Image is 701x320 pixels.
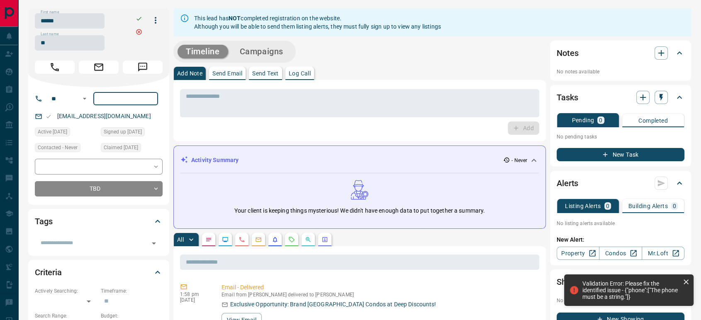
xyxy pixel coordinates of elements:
p: No showings booked [557,297,684,304]
p: Email from [PERSON_NAME] delivered to [PERSON_NAME] [221,292,536,298]
svg: Email Valid [46,114,51,119]
p: No notes available [557,68,684,75]
span: Call [35,61,75,74]
h2: Notes [557,46,578,60]
span: Claimed [DATE] [104,143,138,152]
p: Pending [572,117,594,123]
p: Your client is keeping things mysterious! We didn't have enough data to put together a summary. [234,206,485,215]
span: Signed up [DATE] [104,128,142,136]
p: 1:58 pm [180,291,209,297]
p: [DATE] [180,297,209,303]
p: New Alert: [557,235,684,244]
a: [EMAIL_ADDRESS][DOMAIN_NAME] [57,113,151,119]
p: Email - Delivered [221,283,536,292]
p: Send Email [212,70,242,76]
span: Active [DATE] [38,128,67,136]
p: Exclusive Opportunity: Brand [GEOGRAPHIC_DATA] Condos at Deep Discounts! [230,300,436,309]
svg: Calls [239,236,245,243]
p: Budget: [101,312,163,320]
p: Completed [638,118,668,124]
svg: Notes [205,236,212,243]
div: TBD [35,181,163,196]
p: 0 [606,203,609,209]
p: Add Note [177,70,202,76]
div: Thu May 02 2024 [35,127,97,139]
a: Condos [599,247,642,260]
a: Property [557,247,599,260]
h2: Tasks [557,91,578,104]
p: Actively Searching: [35,287,97,295]
button: Campaigns [231,45,292,58]
h2: Tags [35,215,52,228]
p: All [177,237,184,242]
p: No pending tasks [557,131,684,143]
div: Tasks [557,87,684,107]
span: Email [79,61,119,74]
p: 0 [673,203,676,209]
h2: Alerts [557,177,578,190]
p: Listing Alerts [565,203,601,209]
p: Building Alerts [628,203,668,209]
svg: Opportunities [305,236,312,243]
span: Contacted - Never [38,143,78,152]
svg: Agent Actions [321,236,328,243]
div: Validation Error: Please fix the identified issue - {"phone":["The phone must be a string."]} [582,280,679,300]
label: Last name [41,32,59,37]
h2: Criteria [35,266,62,279]
p: Log Call [289,70,311,76]
div: Notes [557,43,684,63]
div: Thu May 02 2024 [101,143,163,155]
div: Activity Summary- Never [180,153,539,168]
div: Alerts [557,173,684,193]
svg: Requests [288,236,295,243]
p: Send Text [252,70,279,76]
button: Open [80,94,90,104]
p: No listing alerts available [557,220,684,227]
p: Search Range: [35,312,97,320]
div: Criteria [35,262,163,282]
p: Timeframe: [101,287,163,295]
div: Tags [35,211,163,231]
strong: NOT [229,15,241,22]
svg: Lead Browsing Activity [222,236,229,243]
button: Timeline [178,45,228,58]
p: 0 [599,117,602,123]
h2: Showings [557,275,592,288]
div: Showings [557,272,684,292]
label: First name [41,10,59,15]
div: Thu May 02 2024 [101,127,163,139]
button: New Task [557,148,684,161]
p: Activity Summary [191,156,239,165]
div: This lead has completed registration on the website. Although you will be able to send them listi... [194,11,441,34]
span: Message [123,61,163,74]
a: Mr.Loft [642,247,684,260]
p: - Never [511,157,527,164]
svg: Emails [255,236,262,243]
svg: Listing Alerts [272,236,278,243]
button: Open [148,238,160,249]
